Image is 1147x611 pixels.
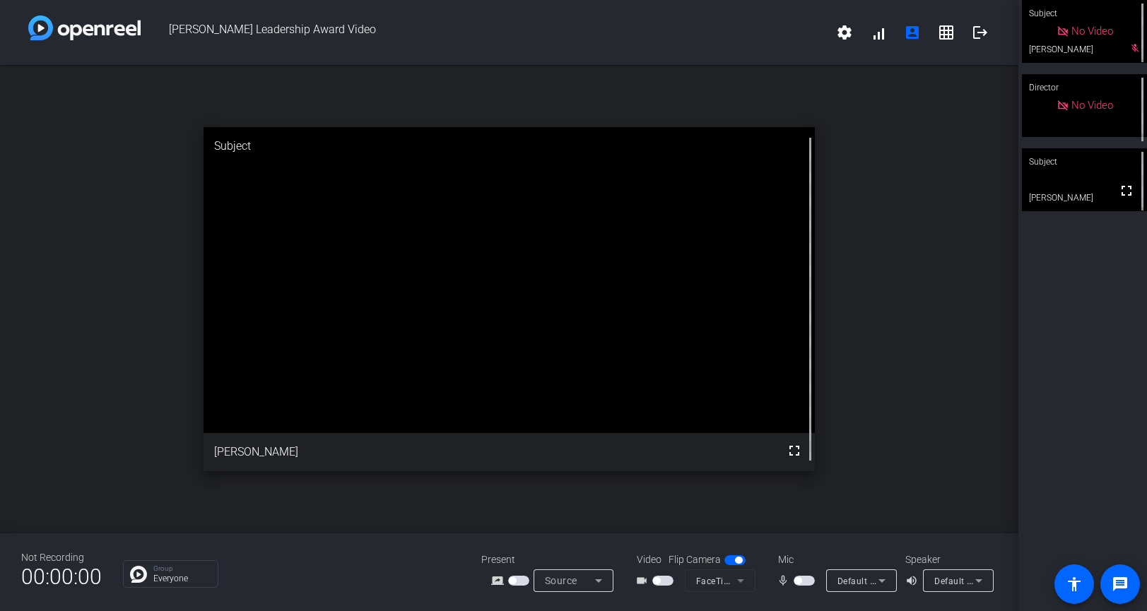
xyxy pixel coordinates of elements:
[669,552,721,567] span: Flip Camera
[972,24,989,41] mat-icon: logout
[904,24,921,41] mat-icon: account_box
[861,16,895,49] button: signal_cellular_alt
[141,16,828,49] span: [PERSON_NAME] Leadership Award Video
[637,552,661,567] span: Video
[481,552,623,567] div: Present
[635,572,652,589] mat-icon: videocam_outline
[545,575,577,586] span: Source
[1066,576,1083,593] mat-icon: accessibility
[905,572,922,589] mat-icon: volume_up
[21,559,102,594] span: 00:00:00
[836,24,853,41] mat-icon: settings
[1022,148,1147,175] div: Subject
[21,550,102,565] div: Not Recording
[491,572,508,589] mat-icon: screen_share_outline
[1112,576,1129,593] mat-icon: message
[934,575,1105,586] span: Default - MacBook Pro Speakers (Built-in)
[786,442,803,459] mat-icon: fullscreen
[153,574,211,583] p: Everyone
[1022,74,1147,101] div: Director
[204,127,815,165] div: Subject
[905,552,990,567] div: Speaker
[153,565,211,572] p: Group
[777,572,794,589] mat-icon: mic_none
[130,566,147,583] img: Chat Icon
[837,575,1019,586] span: Default - MacBook Pro Microphone (Built-in)
[1071,99,1113,112] span: No Video
[764,552,905,567] div: Mic
[1118,182,1135,199] mat-icon: fullscreen
[1071,25,1113,37] span: No Video
[938,24,955,41] mat-icon: grid_on
[28,16,141,40] img: white-gradient.svg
